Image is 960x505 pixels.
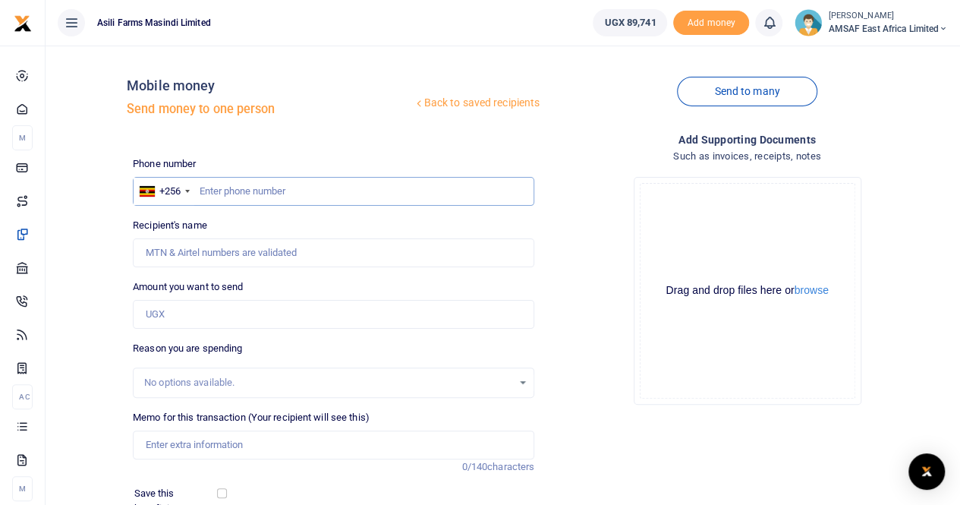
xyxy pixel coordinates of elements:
img: logo-small [14,14,32,33]
h4: Mobile money [127,77,412,94]
a: Back to saved recipients [413,90,541,117]
span: Add money [673,11,749,36]
span: Asili Farms Masindi Limited [91,16,217,30]
h4: Add supporting Documents [546,131,948,148]
span: UGX 89,741 [604,15,656,30]
label: Recipient's name [133,218,207,233]
a: Add money [673,16,749,27]
li: M [12,476,33,501]
label: Amount you want to send [133,279,243,295]
span: 0/140 [462,461,488,472]
label: Memo for this transaction (Your recipient will see this) [133,410,370,425]
div: +256 [159,184,181,199]
span: characters [487,461,534,472]
a: profile-user [PERSON_NAME] AMSAF East Africa Limited [795,9,948,36]
input: MTN & Airtel numbers are validated [133,238,534,267]
input: Enter extra information [133,431,534,459]
li: Ac [12,384,33,409]
label: Reason you are spending [133,341,242,356]
input: Enter phone number [133,177,534,206]
h5: Send money to one person [127,102,412,117]
li: Toup your wallet [673,11,749,36]
li: M [12,125,33,150]
span: AMSAF East Africa Limited [828,22,948,36]
div: Drag and drop files here or [641,283,855,298]
a: Send to many [677,77,817,106]
div: File Uploader [634,177,861,405]
div: Uganda: +256 [134,178,194,205]
h4: Such as invoices, receipts, notes [546,148,948,165]
input: UGX [133,300,534,329]
a: UGX 89,741 [593,9,667,36]
div: No options available. [144,375,512,390]
label: Phone number [133,156,196,172]
img: profile-user [795,9,822,36]
li: Wallet ballance [587,9,673,36]
small: [PERSON_NAME] [828,10,948,23]
a: logo-small logo-large logo-large [14,17,32,28]
div: Open Intercom Messenger [908,453,945,490]
button: browse [795,285,829,295]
